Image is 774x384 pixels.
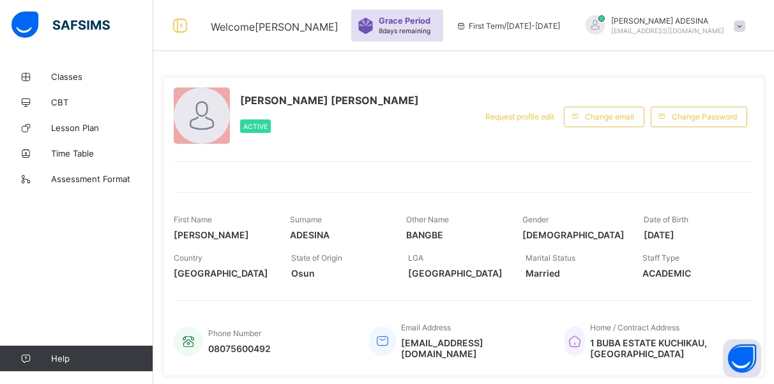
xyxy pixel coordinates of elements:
[290,229,387,240] span: ADESINA
[522,215,549,224] span: Gender
[408,253,423,263] span: LGA
[243,123,268,130] span: Active
[290,215,322,224] span: Surname
[51,148,153,158] span: Time Table
[644,229,741,240] span: [DATE]
[208,328,261,338] span: Phone Number
[522,229,625,240] span: [DEMOGRAPHIC_DATA]
[51,72,153,82] span: Classes
[379,16,430,26] span: Grace Period
[401,337,545,359] span: [EMAIL_ADDRESS][DOMAIN_NAME]
[291,268,390,279] span: Osun
[611,16,724,26] span: [PERSON_NAME] ADESINA
[672,112,737,121] span: Change Password
[211,20,338,33] span: Welcome [PERSON_NAME]
[526,268,624,279] span: Married
[174,268,272,279] span: [GEOGRAPHIC_DATA]
[174,215,212,224] span: First Name
[573,15,752,36] div: MICHAELADESINA
[642,253,679,263] span: Staff Type
[51,97,153,107] span: CBT
[208,343,271,354] span: 08075600492
[11,12,110,38] img: safsims
[51,174,153,184] span: Assessment Format
[406,229,503,240] span: BANGBE
[406,215,449,224] span: Other Name
[456,21,560,31] span: session/term information
[51,353,153,364] span: Help
[526,253,575,263] span: Marital Status
[240,94,419,107] span: [PERSON_NAME] [PERSON_NAME]
[585,112,634,121] span: Change email
[174,229,271,240] span: [PERSON_NAME]
[401,323,451,332] span: Email Address
[485,112,554,121] span: Request profile edit
[590,337,741,359] span: 1 BUBA ESTATE KUCHIKAU, [GEOGRAPHIC_DATA]
[174,253,202,263] span: Country
[358,18,374,34] img: sticker-purple.71386a28dfed39d6af7621340158ba97.svg
[644,215,688,224] span: Date of Birth
[642,268,741,279] span: ACADEMIC
[291,253,342,263] span: State of Origin
[408,268,506,279] span: [GEOGRAPHIC_DATA]
[590,323,679,332] span: Home / Contract Address
[379,27,430,35] span: 8 days remaining
[611,27,724,35] span: [EMAIL_ADDRESS][DOMAIN_NAME]
[51,123,153,133] span: Lesson Plan
[723,339,761,378] button: Open asap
